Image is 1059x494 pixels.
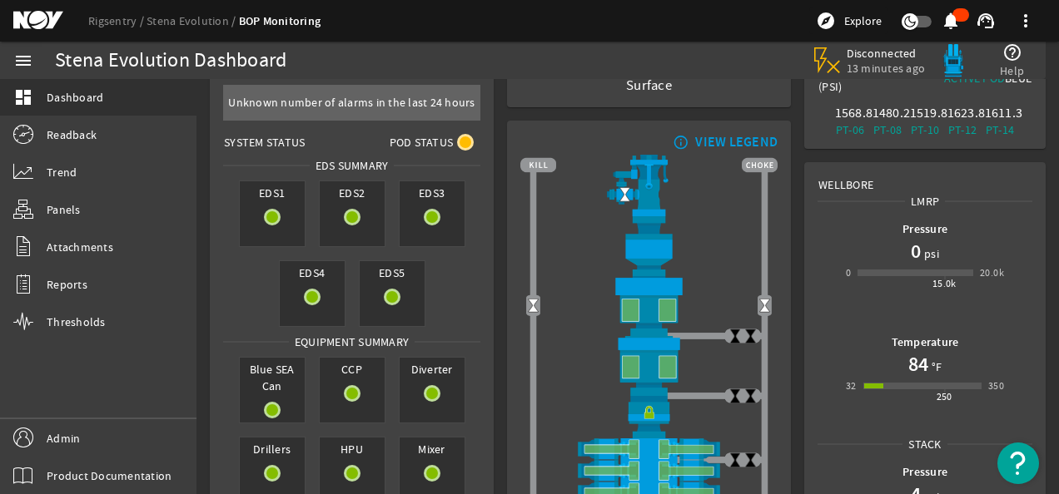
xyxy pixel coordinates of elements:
div: PT-06 [835,121,866,138]
span: EDS4 [280,261,345,284]
span: Dashboard [47,89,103,106]
span: Drillers [240,437,305,461]
img: Valve2Open.png [617,186,633,202]
b: Pressure [902,464,947,480]
span: EDS2 [320,181,385,205]
span: Pod Status [390,134,454,151]
div: PT-08 [873,121,903,138]
div: 15.0k [932,275,957,292]
img: ValveClose.png [743,329,758,344]
span: EDS5 [360,261,425,284]
mat-icon: explore [816,11,836,31]
div: Surface [600,77,699,94]
span: Blue SEA Can [240,358,305,398]
span: CCP [320,358,385,381]
div: Key PT Pressures (PSI) [818,62,925,101]
b: Pressure [902,221,947,237]
img: RiserAdapter.png [520,155,778,216]
span: psi [921,245,939,262]
a: Rigsentry [88,13,147,28]
img: ValveClose.png [743,452,758,468]
span: Explore [844,12,882,29]
span: Equipment Summary [289,333,415,350]
span: Stack [902,436,947,452]
span: Mixer [400,437,465,461]
mat-icon: notifications [941,11,961,31]
img: UpperAnnularOpen.png [520,276,778,337]
div: 20.0k [980,264,1004,281]
mat-icon: info_outline [669,136,689,149]
a: BOP Monitoring [239,13,321,29]
button: Open Resource Center [997,442,1039,484]
span: Reports [47,276,87,293]
div: 250 [937,388,952,405]
b: Temperature [892,334,959,350]
img: LowerAnnularOpen.png [520,336,778,395]
span: Admin [47,430,80,447]
span: Diverter [400,358,465,381]
img: FlexJoint.png [520,216,778,276]
img: ValveClose.png [728,452,743,468]
mat-icon: help_outline [1002,42,1022,62]
div: Stena Evolution Dashboard [55,52,286,69]
div: PT-12 [947,121,978,138]
h1: 84 [908,351,928,378]
span: Attachments [47,239,113,255]
span: LMRP [905,193,945,210]
mat-icon: dashboard [13,87,33,107]
div: 350 [988,378,1004,394]
mat-icon: support_agent [976,11,996,31]
img: Valve2Open.png [757,298,773,314]
div: 1611.3 [985,105,1016,121]
img: ShearRamOpen.png [520,438,778,460]
span: 13 minutes ago [847,61,926,76]
h1: 0 [911,238,921,264]
img: ValveClose.png [743,388,758,404]
img: ValveClose.png [728,388,743,404]
span: Thresholds [47,314,106,330]
img: ValveClose.png [728,329,743,344]
span: Readback [47,126,97,143]
div: PT-14 [985,121,1016,138]
button: more_vert [1006,1,1046,41]
span: EDS SUMMARY [310,157,395,174]
div: 1519.8 [910,105,941,121]
div: 0 [846,264,851,281]
span: HPU [320,437,385,461]
div: 32 [846,378,857,394]
img: ShearRamOpen.png [520,460,778,482]
span: Help [1000,62,1024,79]
span: Unknown number of alarms in the last 24 hours [228,95,475,110]
span: Product Documentation [47,467,172,484]
span: System Status [224,134,305,151]
div: 1623.8 [947,105,978,121]
span: Disconnected [847,46,926,61]
span: Panels [47,201,81,218]
span: Trend [47,164,77,180]
a: Stena Evolution [147,13,239,28]
img: Valve2Open.png [525,298,541,314]
span: °F [928,358,942,375]
span: EDS3 [400,181,465,205]
div: PT-10 [910,121,941,138]
button: Explore [809,7,888,34]
span: EDS1 [240,181,305,205]
mat-icon: menu [13,51,33,71]
div: VIEW LEGEND [695,134,778,151]
img: RiserConnectorLock.png [520,396,778,438]
div: 1568.8 [835,105,866,121]
img: Bluepod.svg [937,44,970,77]
div: 1480.2 [873,105,903,121]
div: Wellbore [805,163,1045,193]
